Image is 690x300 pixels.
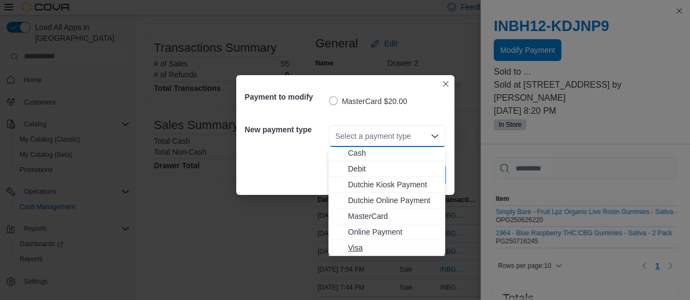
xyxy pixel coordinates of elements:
[348,242,439,253] span: Visa
[328,114,445,256] div: Choose from the following options
[329,95,407,108] label: MasterCard $20.00
[245,119,327,140] h5: New payment type
[328,161,445,177] button: Debit
[348,179,439,190] span: Dutchie Kiosk Payment
[439,77,452,90] button: Closes this modal window
[328,145,445,161] button: Cash
[328,177,445,193] button: Dutchie Kiosk Payment
[348,148,439,158] span: Cash
[348,226,439,237] span: Online Payment
[328,240,445,256] button: Visa
[328,193,445,209] button: Dutchie Online Payment
[348,195,439,206] span: Dutchie Online Payment
[245,86,327,108] h5: Payment to modify
[348,163,439,174] span: Debit
[328,209,445,224] button: MasterCard
[348,211,439,222] span: MasterCard
[430,132,439,140] button: Close list of options
[328,224,445,240] button: Online Payment
[335,130,337,143] input: Accessible screen reader label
